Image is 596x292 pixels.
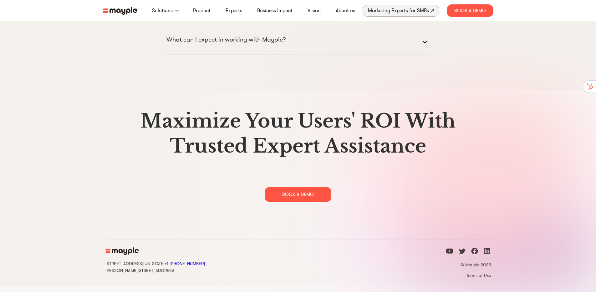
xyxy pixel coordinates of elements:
[368,6,429,15] div: Marketing Experts for SMBs
[330,90,596,286] img: gradient
[103,7,137,15] img: mayple-logo
[105,247,139,255] img: mayple-logo
[166,35,286,45] p: What can I expect in working with Mayple?
[308,7,321,14] a: Vision
[165,261,205,266] a: Call Mayple
[265,187,331,202] div: BOOK A DEMO
[166,35,430,50] summary: What can I expect in working with Mayple?
[458,247,466,257] a: twitter icon
[152,7,173,14] a: Solutions
[446,247,453,257] a: youtube icon
[105,108,491,159] h2: Maximize Your Users' ROI With Trusted Expert Assistance
[257,7,293,14] a: Business Impact
[447,4,493,17] div: Book A Demo
[336,7,355,14] a: About us
[471,247,478,257] a: facebook icon
[363,5,439,17] a: Marketing Experts for SMBs
[193,7,211,14] a: Product
[175,10,178,12] img: arrow-down
[483,219,596,292] iframe: Chat Widget
[105,260,205,274] div: [STREET_ADDRESS][US_STATE] [PERSON_NAME][STREET_ADDRESS]
[226,7,242,14] a: Experts
[446,273,491,278] a: Terms of Use
[446,262,491,268] p: © Mayple 2025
